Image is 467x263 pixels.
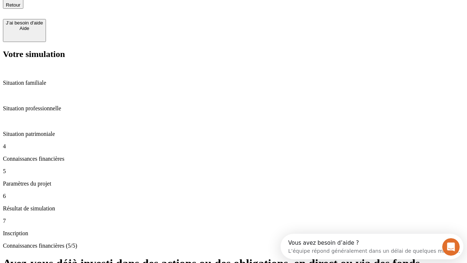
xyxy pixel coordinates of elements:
[3,156,464,162] p: Connaissances financières
[281,234,463,259] iframe: Intercom live chat discovery launcher
[8,12,180,20] div: L’équipe répond généralement dans un délai de quelques minutes.
[6,2,20,8] span: Retour
[8,6,180,12] div: Vous avez besoin d’aide ?
[3,19,46,42] button: J’ai besoin d'aideAide
[3,230,464,237] p: Inscription
[6,20,43,26] div: J’ai besoin d'aide
[3,218,464,224] p: 7
[442,238,460,256] iframe: Intercom live chat
[3,49,464,59] h2: Votre simulation
[3,193,464,199] p: 6
[3,131,464,137] p: Situation patrimoniale
[3,3,201,23] div: Ouvrir le Messenger Intercom
[3,205,464,212] p: Résultat de simulation
[3,243,464,249] p: Connaissances financières (5/5)
[6,26,43,31] div: Aide
[3,80,464,86] p: Situation familiale
[3,105,464,112] p: Situation professionnelle
[3,143,464,150] p: 4
[3,180,464,187] p: Paramètres du projet
[3,168,464,175] p: 5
